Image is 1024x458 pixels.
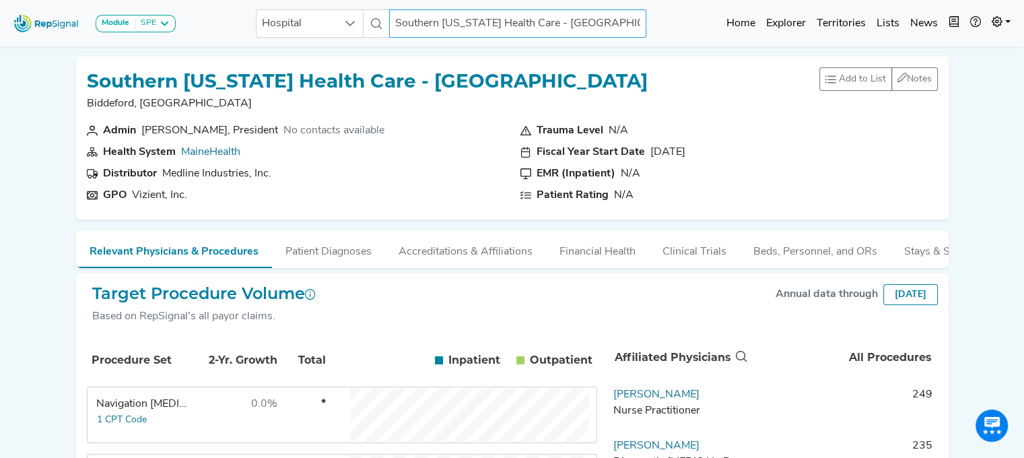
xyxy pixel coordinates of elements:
button: Intel Book [943,10,965,37]
a: Territories [811,10,871,37]
td: 249 [749,387,938,427]
button: Financial Health [546,230,649,267]
div: Patient Rating [537,187,609,203]
div: Fiscal Year Start Date [537,144,645,160]
span: Outpatient [530,352,592,368]
span: Add to List [839,72,886,86]
div: toolbar [819,67,938,91]
button: Add to List [819,67,892,91]
strong: Module [102,19,129,27]
span: Hospital [257,10,337,37]
div: Vizient, Inc. [132,187,187,203]
div: Based on RepSignal's all payor claims. [92,308,316,325]
button: Notes [891,67,938,91]
div: [DATE] [883,284,938,305]
button: Patient Diagnoses [272,230,385,267]
th: Procedure Set [90,337,191,383]
button: Stays & Services [891,230,997,267]
h1: Southern [US_STATE] Health Care - [GEOGRAPHIC_DATA] [87,70,648,93]
div: [DATE] [650,144,685,160]
div: GPO [103,187,127,203]
th: Affiliated Physicians [609,335,750,380]
th: 2-Yr. Growth [192,337,279,383]
div: EMR (Inpatient) [537,166,615,182]
div: No contacts available [283,123,384,139]
div: [PERSON_NAME], President [141,123,278,139]
div: Navigation Bronchoscopy [96,396,189,412]
div: Nurse Practitioner [613,403,744,419]
h2: Target Procedure Volume [92,284,316,304]
button: Beds, Personnel, and ORs [740,230,891,267]
div: N/A [621,166,640,182]
a: [PERSON_NAME] [613,440,699,451]
button: Accreditations & Affiliations [385,230,546,267]
button: ModuleSPE [96,15,176,32]
div: Distributor [103,166,157,182]
a: News [905,10,943,37]
div: Annual data through [776,286,878,302]
th: Total [281,337,328,383]
div: MaineHealth [181,144,240,160]
button: Clinical Trials [649,230,740,267]
span: Inpatient [448,352,500,368]
div: Trauma Level [537,123,603,139]
a: [PERSON_NAME] [613,389,699,400]
button: Relevant Physicians & Procedures [76,230,272,268]
div: N/A [614,187,634,203]
span: 0.0% [251,399,277,410]
a: MaineHealth [181,147,240,158]
div: Admin [103,123,136,139]
a: Explorer [761,10,811,37]
div: SPE [135,18,156,29]
input: Search a hospital [389,9,646,38]
a: Home [721,10,761,37]
a: Lists [871,10,905,37]
div: N/A [609,123,628,139]
div: Nathan Howell, President [141,123,278,139]
span: Notes [907,74,932,84]
div: Medline Industries, Inc. [162,166,271,182]
div: Health System [103,144,176,160]
p: Biddeford, [GEOGRAPHIC_DATA] [87,96,648,112]
button: 1 CPT Code [96,412,147,428]
th: All Procedures [750,335,937,380]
